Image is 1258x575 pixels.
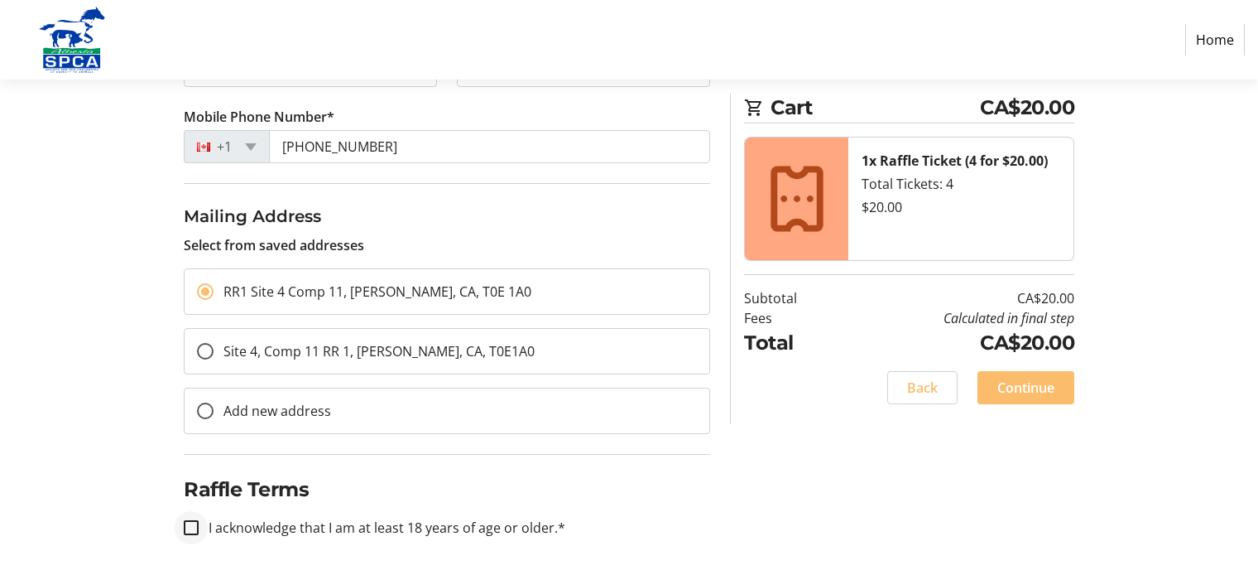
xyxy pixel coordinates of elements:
span: CA$20.00 [980,93,1074,123]
td: Calculated in final step [839,308,1074,328]
div: Select from saved addresses [184,204,710,255]
label: I acknowledge that I am at least 18 years of age or older.* [199,518,565,538]
td: CA$20.00 [839,288,1074,308]
td: Fees [744,308,839,328]
strong: 1x Raffle Ticket (4 for $20.00) [862,152,1048,170]
a: Home [1185,24,1245,56]
span: Continue [997,378,1054,398]
button: Continue [977,371,1074,404]
span: Cart [771,93,980,123]
div: Total Tickets: 4 [862,174,1060,194]
span: Back [907,378,938,398]
input: (506) 234-5678 [269,130,710,163]
label: Add new address [214,401,331,421]
span: Site 4, Comp 11 RR 1, [PERSON_NAME], CA, T0E1A0 [223,342,535,360]
label: Mobile Phone Number* [184,107,334,127]
span: RR1 Site 4 Comp 11, [PERSON_NAME], CA, T0E 1A0 [223,283,531,301]
h3: Mailing Address [184,204,710,229]
div: $20.00 [862,197,1060,217]
td: Total [744,328,839,358]
td: CA$20.00 [839,328,1074,358]
td: Subtotal [744,288,839,308]
button: Back [887,371,958,404]
h2: Raffle Terms [184,475,710,505]
img: Alberta SPCA's Logo [13,7,131,73]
